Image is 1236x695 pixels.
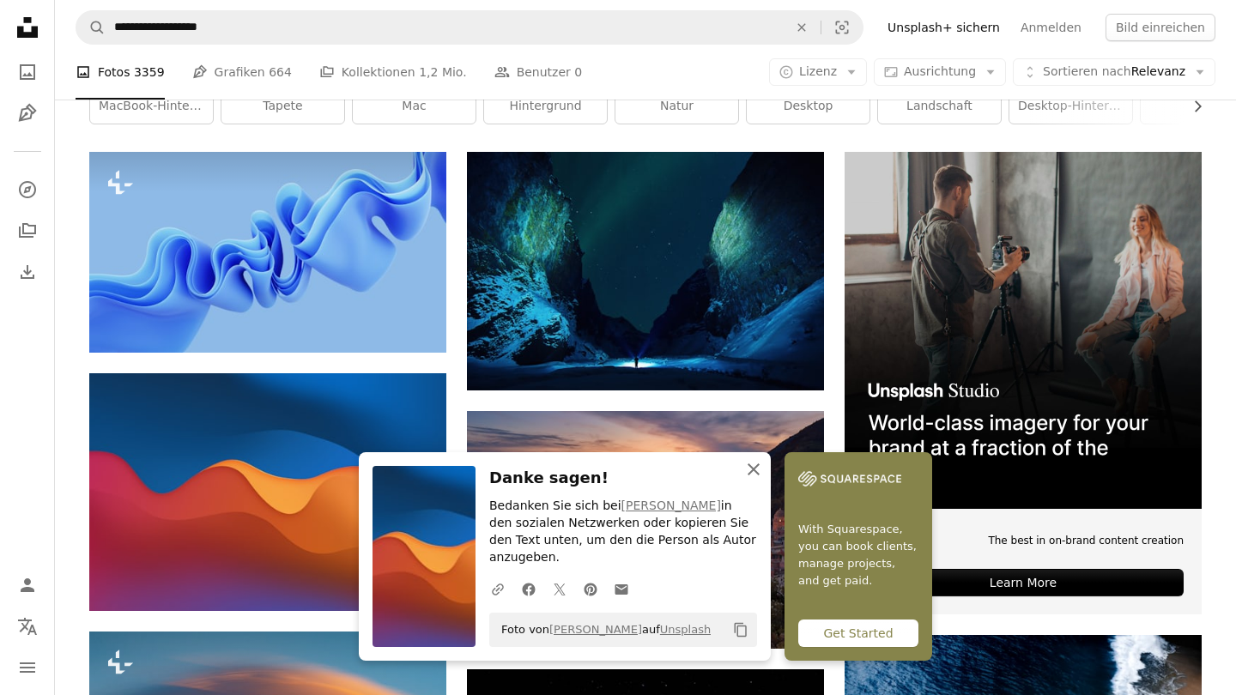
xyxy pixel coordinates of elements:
[10,609,45,644] button: Sprache
[419,63,466,82] span: 1,2 Mio.
[10,650,45,685] button: Menü
[821,11,863,44] button: Visuelle Suche
[798,466,901,492] img: file-1747939142011-51e5cc87e3c9
[353,89,476,124] a: mac
[769,58,867,86] button: Lizenz
[89,245,446,260] a: 3D-Rendering, abstrakter moderner blauer Hintergrund, gefaltete Bänder Makro, Modetapete mit well...
[10,255,45,289] a: Bisherige Downloads
[798,521,918,589] span: With Squarespace, you can book clients, manage projects, and get paid.
[10,214,45,248] a: Kollektionen
[785,452,932,661] a: With Squarespace, you can book clients, manage projects, and get paid.Get Started
[1009,89,1132,124] a: Desktop-Hintergrund
[76,10,863,45] form: Finden Sie Bildmaterial auf der ganzen Webseite
[1013,58,1215,86] button: Sortieren nachRelevanz
[319,45,467,100] a: Kollektionen 1,2 Mio.
[726,615,755,644] button: In die Zwischenablage kopieren
[660,623,711,636] a: Unsplash
[76,11,106,44] button: Unsplash suchen
[1182,89,1202,124] button: Liste nach rechts verschieben
[192,45,292,100] a: Grafiken 664
[615,89,738,124] a: Natur
[988,534,1184,548] span: The best in on-brand content creation
[10,55,45,89] a: Fotos
[904,64,976,78] span: Ausrichtung
[484,89,607,124] a: Hintergrund
[845,152,1202,509] img: file-1715651741414-859baba4300dimage
[1043,63,1185,81] span: Relevanz
[1043,64,1131,78] span: Sortieren nach
[606,571,637,606] a: Via E-Mail teilen teilen
[90,89,213,124] a: MacBook-Hintergrundbild
[467,263,824,279] a: northern lights
[863,569,1184,596] div: Learn More
[489,498,757,566] p: Bedanken Sie sich bei in den sozialen Netzwerken oder kopieren Sie den Text unten, um den die Per...
[10,172,45,207] a: Entdecken
[221,89,344,124] a: Tapete
[1106,14,1215,41] button: Bild einreichen
[467,152,824,390] img: northern lights
[877,14,1010,41] a: Unsplash+ sichern
[494,45,583,100] a: Benutzer 0
[878,89,1001,124] a: Landschaft
[544,571,575,606] a: Auf Twitter teilen
[489,466,757,491] h3: Danke sagen!
[621,499,721,512] a: [PERSON_NAME]
[874,58,1006,86] button: Ausrichtung
[10,568,45,602] a: Anmelden / Registrieren
[89,152,446,353] img: 3D-Rendering, abstrakter moderner blauer Hintergrund, gefaltete Bänder Makro, Modetapete mit well...
[513,571,544,606] a: Auf Facebook teilen
[10,10,45,48] a: Startseite — Unsplash
[799,64,837,78] span: Lizenz
[89,484,446,499] a: ein blauer und orangefarbener Hintergrund mit wellenförmigen Formen
[783,11,821,44] button: Löschen
[575,571,606,606] a: Auf Pinterest teilen
[10,96,45,130] a: Grafiken
[574,63,582,82] span: 0
[549,623,642,636] a: [PERSON_NAME]
[747,89,869,124] a: Desktop
[845,152,1202,614] a: The best in on-brand content creationLearn More
[89,373,446,611] img: ein blauer und orangefarbener Hintergrund mit wellenförmigen Formen
[493,616,711,644] span: Foto von auf
[467,411,824,649] img: Luftaufnahme des Dorfes auf einer Bergklippe während des orangefarbenen Sonnenuntergangs
[1010,14,1092,41] a: Anmelden
[798,619,918,647] div: Get Started
[269,63,292,82] span: 664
